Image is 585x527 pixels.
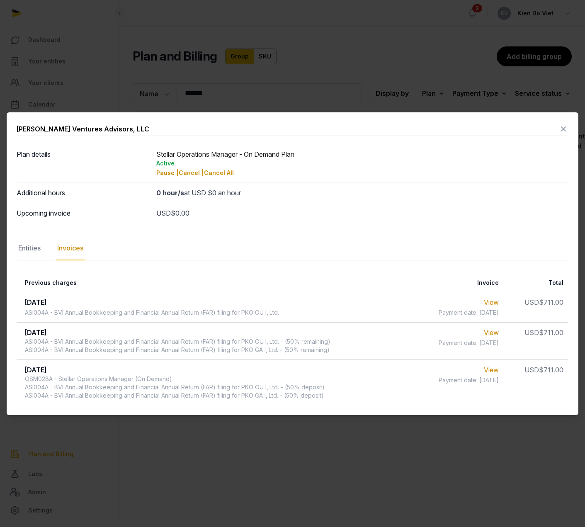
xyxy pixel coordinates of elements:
span: $0.00 [171,209,189,217]
dt: Additional hours [17,188,150,198]
div: ASI004A - BVI Annual Bookkeeping and Financial Annual Return (FAR) filing for PKO OU I‚ Ltd. - (5... [25,338,330,354]
div: at USD $0 an hour [156,188,568,198]
span: Payment date: [DATE] [439,339,499,347]
div: [PERSON_NAME] Ventures Advisors, LLC [17,124,149,134]
span: Payment date: [DATE] [439,308,499,317]
span: USD [524,298,539,306]
span: $711.00 [539,298,563,306]
nav: Tabs [17,236,568,260]
span: $711.00 [539,366,563,374]
span: [DATE] [25,328,47,337]
th: Previous charges [17,274,413,292]
div: Stellar Operations Manager - On Demand Plan [156,149,568,177]
strong: 0 hour/s [156,189,184,197]
th: Invoice [413,274,504,292]
div: Invoices [56,236,85,260]
a: View [484,328,499,337]
div: OSM028A - Stellar Operations Manager (On Demand) ASI004A - BVI Annual Bookkeeping and Financial A... [25,375,325,400]
span: USD [524,366,539,374]
span: USD [524,328,539,337]
span: Pause | [156,169,179,176]
span: Cancel | [179,169,204,176]
a: View [484,298,499,306]
span: USD [156,209,171,217]
div: Active [156,159,568,168]
span: $711.00 [539,328,563,337]
a: View [484,366,499,374]
div: Entities [17,236,42,260]
span: [DATE] [25,366,47,374]
dt: Plan details [17,149,150,177]
span: [DATE] [25,298,47,306]
span: Payment date: [DATE] [439,376,499,384]
div: ASI004A - BVI Annual Bookkeeping and Financial Annual Return (FAR) filing for PKO OU I‚ Ltd. [25,308,279,317]
th: Total [504,274,568,292]
span: Cancel All [204,169,234,176]
dt: Upcoming invoice [17,208,150,218]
